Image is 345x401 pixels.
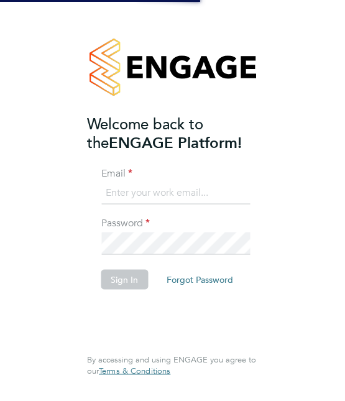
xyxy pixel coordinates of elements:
button: Forgot Password [157,269,243,289]
label: Email [101,167,151,180]
button: Sign In [101,269,148,289]
h2: ENGAGE Platform! [87,114,258,152]
span: Welcome back to the [87,114,203,152]
label: Password [101,217,151,230]
span: By accessing and using ENGAGE you agree to our [87,354,256,376]
a: Terms & Conditions [99,366,170,376]
span: Terms & Conditions [99,366,170,376]
input: Enter your work email... [101,182,250,205]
